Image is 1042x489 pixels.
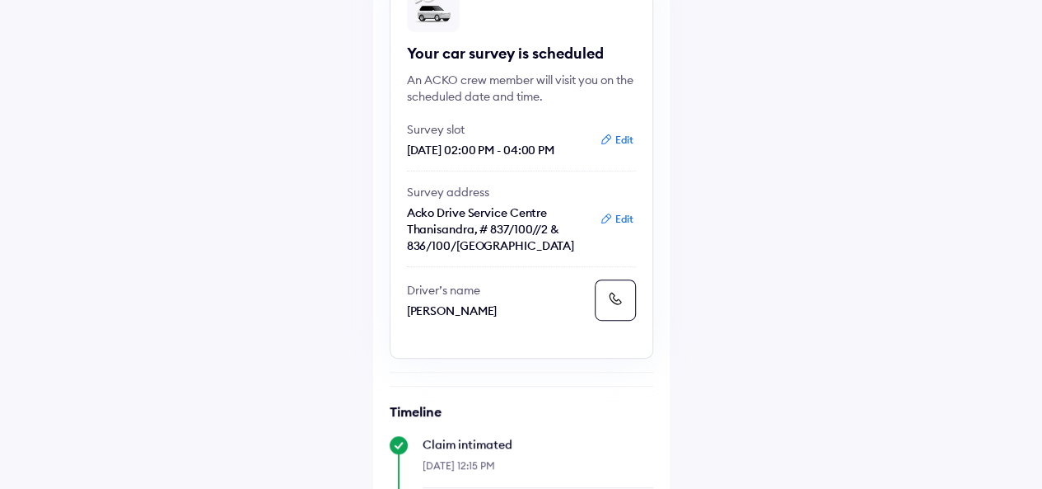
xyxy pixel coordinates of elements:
[407,303,588,319] p: [PERSON_NAME]
[407,205,588,254] p: Acko Drive Service Centre Thanisandra, # 837/100//2 & 836/100/[GEOGRAPHIC_DATA]
[423,453,653,488] div: [DATE] 12:15 PM
[407,282,588,299] p: Driver’s name
[407,72,636,105] div: An ACKO crew member will visit you on the scheduled date and time.
[390,403,653,420] h6: Timeline
[595,132,638,148] button: Edit
[407,121,588,138] p: Survey slot
[423,436,653,453] div: Claim intimated
[407,44,636,63] div: Your car survey is scheduled
[407,142,588,158] p: [DATE] 02:00 PM - 04:00 PM
[407,184,588,200] p: Survey address
[595,211,638,228] button: Edit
